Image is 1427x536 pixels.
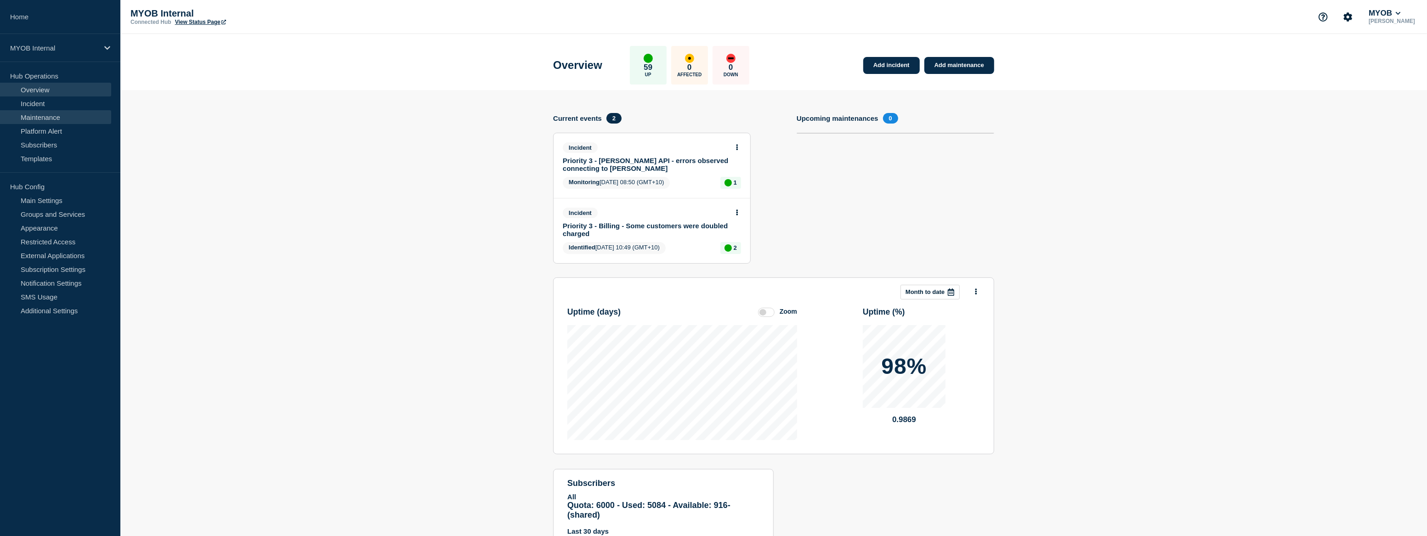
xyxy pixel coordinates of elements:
[729,63,733,72] p: 0
[687,63,691,72] p: 0
[567,493,759,501] p: All
[677,72,702,77] p: Affected
[606,113,622,124] span: 2
[567,479,759,488] h4: subscribers
[780,308,797,315] div: Zoom
[863,57,920,74] a: Add incident
[563,142,598,153] span: Incident
[130,8,314,19] p: MYOB Internal
[725,244,732,252] div: up
[863,415,946,424] p: 0.9869
[553,114,602,122] h4: Current events
[645,72,651,77] p: Up
[563,208,598,218] span: Incident
[725,179,732,186] div: up
[567,501,730,519] span: Quota: 6000 - Used: 5084 - Available: 916 - (shared)
[900,285,960,299] button: Month to date
[924,57,994,74] a: Add maintenance
[906,288,945,295] p: Month to date
[685,54,694,63] div: affected
[567,527,759,535] p: Last 30 days
[569,179,600,186] span: Monitoring
[726,54,736,63] div: down
[130,19,171,25] p: Connected Hub
[563,157,729,172] a: Priority 3 - [PERSON_NAME] API - errors observed connecting to [PERSON_NAME]
[881,355,927,378] p: 98%
[734,179,737,186] p: 1
[734,244,737,251] p: 2
[10,44,98,52] p: MYOB Internal
[569,244,595,251] span: Identified
[724,72,738,77] p: Down
[563,177,670,189] span: [DATE] 08:50 (GMT+10)
[563,222,729,237] a: Priority 3 - Billing - Some customers were doubled charged
[567,307,621,317] h3: Uptime ( days )
[563,242,666,254] span: [DATE] 10:49 (GMT+10)
[175,19,226,25] a: View Status Page
[797,114,878,122] h4: Upcoming maintenances
[1367,18,1417,24] p: [PERSON_NAME]
[883,113,898,124] span: 0
[1314,7,1333,27] button: Support
[863,307,905,317] h3: Uptime ( % )
[553,59,602,72] h1: Overview
[1367,9,1403,18] button: MYOB
[644,63,652,72] p: 59
[1338,7,1358,27] button: Account settings
[644,54,653,63] div: up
